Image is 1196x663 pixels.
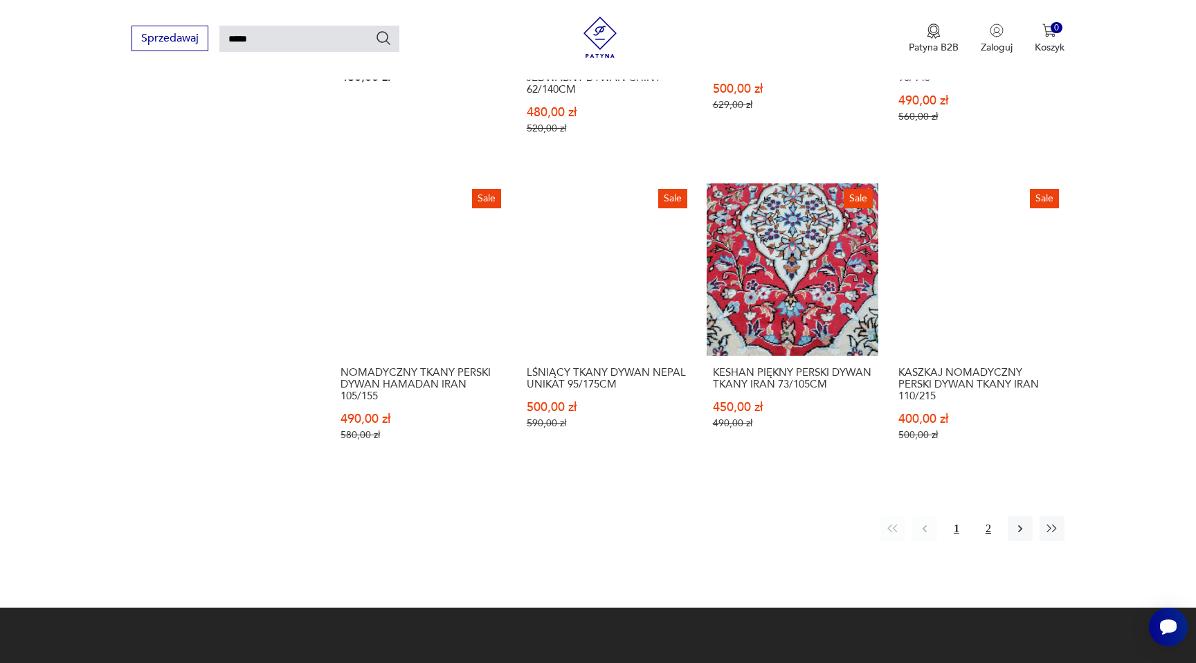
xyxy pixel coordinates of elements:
div: 0 [1051,22,1062,34]
a: SaleNOMADYCZNY TKANY PERSKI DYWAN HAMADAN IRAN 105/155NOMADYCZNY TKANY PERSKI DYWAN HAMADAN IRAN ... [334,183,507,468]
h3: STARY BELUCH PERSKI DYWAN TKANY [GEOGRAPHIC_DATA] 90/145 [898,48,1058,84]
a: SaleLŚNIĄCY TKANY DYWAN NEPAL UNIKAT 95/175CMLŚNIĄCY TKANY DYWAN NEPAL UNIKAT 95/175CM500,00 zł59... [520,183,693,468]
img: Ikona medalu [927,24,941,39]
p: 520,00 zł [527,122,687,134]
button: Patyna B2B [909,24,959,54]
p: 560,00 zł [898,111,1058,122]
h3: ORGINALNY [PERSON_NAME]TKANY JEDWABNY DYWAN CHINY 62/140CM [527,48,687,96]
button: Sprzedawaj [132,26,208,51]
img: Patyna - sklep z meblami i dekoracjami vintage [579,17,621,58]
a: SaleKESHAN PIĘKNY PERSKI DYWAN TKANY IRAN 73/105CMKESHAN PIĘKNY PERSKI DYWAN TKANY IRAN 73/105CM4... [707,183,879,468]
a: Ikona medaluPatyna B2B [909,24,959,54]
h3: KESHAN PIĘKNY PERSKI DYWAN TKANY IRAN 73/105CM [713,367,873,390]
p: 500,00 zł [898,429,1058,441]
p: 450,00 zł [713,401,873,413]
p: Zaloguj [981,41,1013,54]
h3: NOMADYCZNY TKANY PERSKI DYWAN HAMADAN IRAN 105/155 [341,367,500,402]
button: Zaloguj [981,24,1013,54]
p: 500,00 zł [527,401,687,413]
p: 480,00 zł [527,107,687,118]
button: 2 [976,516,1001,541]
img: Ikonka użytkownika [990,24,1004,37]
p: 500,00 zł [713,83,873,95]
button: 1 [944,516,969,541]
p: Koszyk [1035,41,1064,54]
p: 590,00 zł [527,417,687,429]
p: 580,00 zł [341,429,500,441]
p: 490,00 zł [713,417,873,429]
p: Patyna B2B [909,41,959,54]
a: SaleKASZKAJ NOMADYCZNY PERSKI DYWAN TKANY IRAN 110/215KASZKAJ NOMADYCZNY PERSKI DYWAN TKANY IRAN ... [892,183,1064,468]
button: Szukaj [375,30,392,46]
p: 480,00 zł [341,71,500,83]
p: 400,00 zł [898,413,1058,425]
h3: LŚNIĄCY TKANY DYWAN NEPAL UNIKAT 95/175CM [527,367,687,390]
iframe: Smartsupp widget button [1149,608,1188,646]
a: Sprzedawaj [132,35,208,44]
p: 490,00 zł [341,413,500,425]
button: 0Koszyk [1035,24,1064,54]
p: 629,00 zł [713,99,873,111]
img: Ikona koszyka [1042,24,1056,37]
h3: KASZKAJ NOMADYCZNY PERSKI DYWAN TKANY IRAN 110/215 [898,367,1058,402]
p: 490,00 zł [898,95,1058,107]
